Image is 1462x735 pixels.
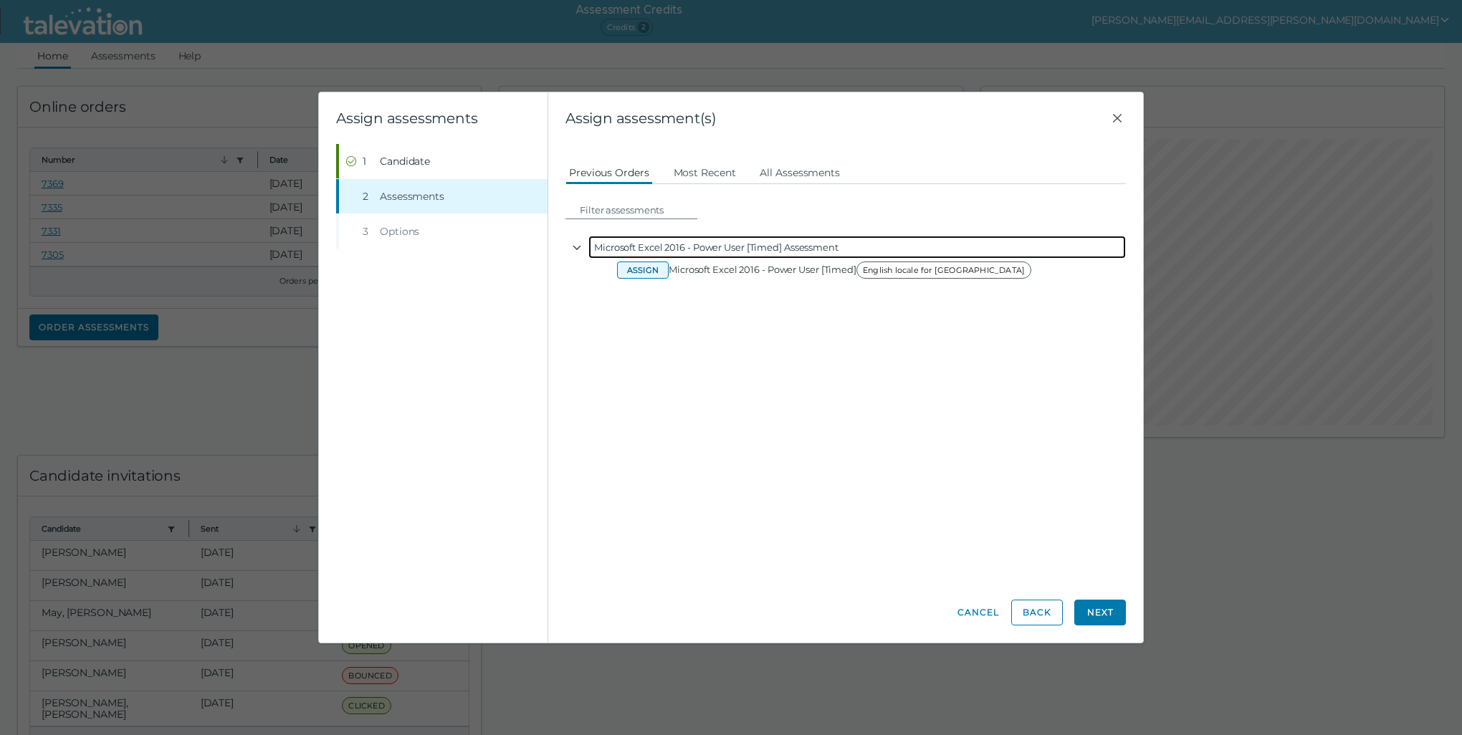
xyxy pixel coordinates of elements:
[856,261,1031,279] span: English locale for [GEOGRAPHIC_DATA]
[670,159,740,185] button: Most Recent
[1011,600,1063,625] button: Back
[336,144,548,249] nav: Wizard steps
[565,110,1109,127] span: Assign assessment(s)
[617,261,669,279] button: Assign
[1109,110,1126,127] button: Close
[957,600,1000,625] button: Cancel
[363,189,374,203] div: 2
[363,154,374,168] div: 1
[565,159,653,185] button: Previous Orders
[380,189,444,203] span: Assessments
[336,110,477,127] clr-wizard-title: Assign assessments
[1074,600,1126,625] button: Next
[345,155,357,167] cds-icon: Completed
[588,236,1126,259] div: Microsoft Excel 2016 - Power User [Timed] Assessment
[380,154,430,168] span: Candidate
[339,179,548,213] button: 2Assessments
[756,159,844,185] button: All Assessments
[339,144,548,178] button: Completed
[574,201,697,218] input: Filter assessments
[669,264,1036,275] span: Microsoft Excel 2016 - Power User [Timed]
